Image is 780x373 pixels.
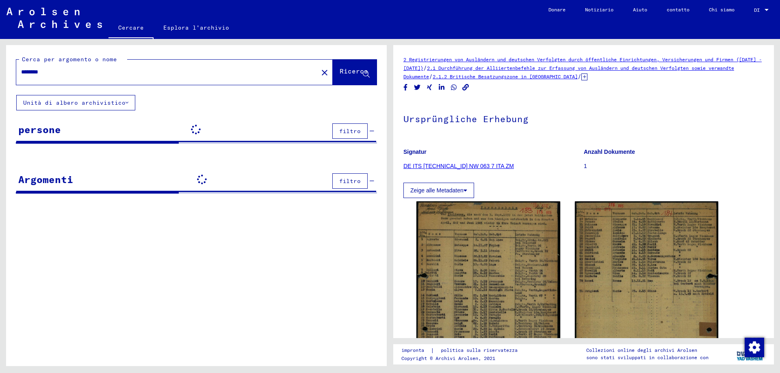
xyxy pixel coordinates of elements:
[403,149,427,155] b: Signatur
[18,173,73,185] font: Argomenti
[320,68,329,78] mat-icon: close
[586,354,708,360] font: sono stati sviluppati in collaborazione con
[332,173,368,189] button: filtro
[403,56,762,71] a: 2 Registrierungen von Ausländern und deutschen Verfolgten durch öffentliche Einrichtungen, Versic...
[461,82,470,93] button: Copy link
[118,24,144,31] font: Cercare
[403,65,734,80] a: 2.1 Durchführung der Alliiertenbefehle zur Erfassung von Ausländern und deutschen Verfolgten sowi...
[735,344,765,364] img: yv_logo.png
[339,177,361,185] font: filtro
[425,82,434,93] button: Share on Xing
[18,123,61,136] font: persone
[401,355,495,361] font: Copyright © Archivi Arolsen, 2021
[332,123,368,139] button: filtro
[403,183,474,198] button: Zeige alle Metadaten
[23,99,126,106] font: Unità di albero archivistico
[754,7,760,13] font: DI
[339,127,361,135] font: filtro
[450,82,458,93] button: Share on WhatsApp
[403,163,514,169] a: DE ITS [TECHNICAL_ID] NW 063 7 ITA ZM
[401,346,431,355] a: impronta
[401,82,410,93] button: Share on Facebook
[433,73,578,80] a: 2.1.2 Britische Besatzungszone in [GEOGRAPHIC_DATA]
[163,24,229,31] font: Esplora l'archivio
[429,73,433,80] span: /
[108,18,154,39] a: Cercare
[548,6,565,13] font: Donare
[667,6,689,13] font: contatto
[584,162,764,170] p: 1
[16,95,135,110] button: Unità di albero archivistico
[578,73,581,80] span: /
[401,347,424,353] font: impronta
[403,100,764,136] h1: Ursprüngliche Erhebung
[438,82,446,93] button: Share on LinkedIn
[586,347,697,353] font: Collezioni online degli archivi Arolsen
[709,6,734,13] font: Chi siamo
[431,347,434,354] font: |
[333,60,377,85] button: Ricerca
[423,64,427,71] span: /
[585,6,613,13] font: Notiziario
[22,56,117,63] font: Cerca per argomento o nome
[340,67,368,75] font: Ricerca
[633,6,647,13] font: Aiuto
[316,64,333,80] button: Chiaro
[441,347,518,353] font: politica sulla riservatezza
[584,149,635,155] b: Anzahl Dokumente
[154,18,239,37] a: Esplora l'archivio
[413,82,422,93] button: Share on Twitter
[434,346,527,355] a: politica sulla riservatezza
[6,8,102,28] img: Arolsen_neg.svg
[745,338,764,357] img: Zustimmung ändern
